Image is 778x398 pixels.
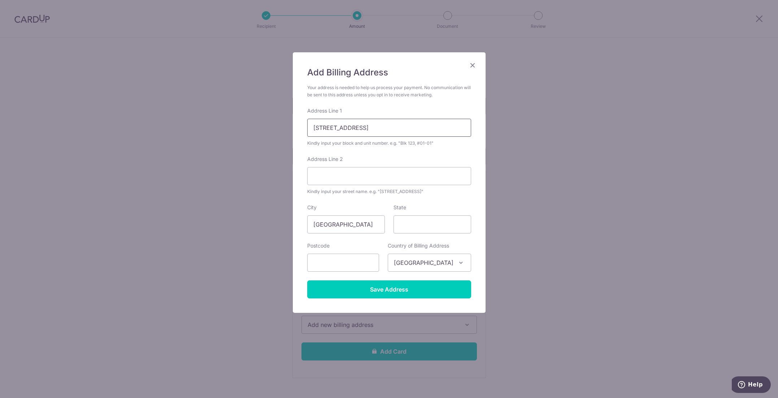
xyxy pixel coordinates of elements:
[307,188,471,195] div: Kindly input your street name. e.g. "[STREET_ADDRESS]"
[307,280,471,298] input: Save Address
[307,140,471,147] div: Kindly input your block and unit number. e.g. "Blk 123, #01-01"
[307,242,330,249] label: Postcode
[732,376,771,394] iframe: Opens a widget where you can find more information
[307,156,343,163] label: Address Line 2
[307,84,471,99] div: Your address is needed to help us process your payment. No communication will be sent to this add...
[468,61,477,70] button: Close
[307,204,317,211] label: City
[388,242,449,249] label: Country of Billing Address
[388,254,471,271] span: Singapore
[307,67,471,78] h5: Add Billing Address
[394,204,406,211] label: State
[307,107,342,114] label: Address Line 1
